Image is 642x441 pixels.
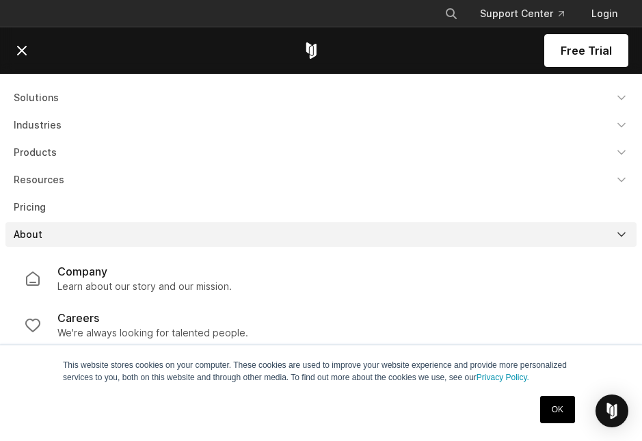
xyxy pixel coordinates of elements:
[303,42,320,59] a: Corellium Home
[57,280,232,293] p: Learn about our story and our mission.
[5,195,637,219] a: Pricing
[57,310,99,326] p: Careers
[5,140,637,165] a: Products
[5,168,637,192] a: Resources
[14,255,628,302] a: Company Learn about our story and our mission.
[5,113,637,137] a: Industries
[580,1,628,26] a: Login
[63,359,579,384] p: This website stores cookies on your computer. These cookies are used to improve your website expe...
[561,42,612,59] span: Free Trial
[540,396,575,423] a: OK
[544,34,628,67] a: Free Trial
[57,326,248,340] p: We're always looking for talented people.
[14,302,628,348] a: Careers We're always looking for talented people.
[5,85,637,110] a: Solutions
[433,1,628,26] div: Navigation Menu
[5,85,637,403] div: Navigation Menu
[596,395,628,427] div: Open Intercom Messenger
[439,1,464,26] button: Search
[5,222,637,247] a: About
[57,263,107,280] p: Company
[469,1,575,26] a: Support Center
[477,373,529,382] a: Privacy Policy.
